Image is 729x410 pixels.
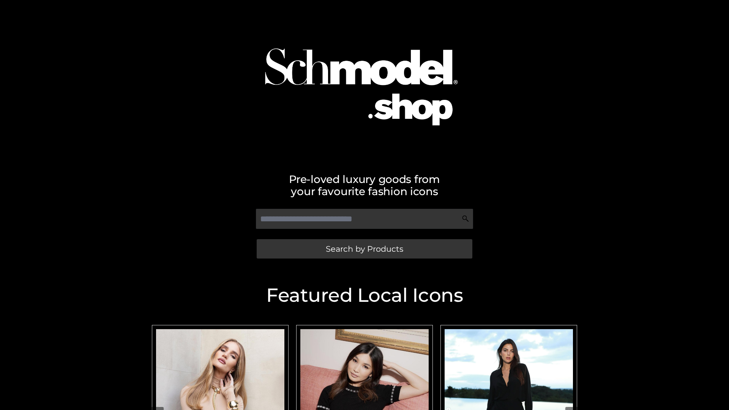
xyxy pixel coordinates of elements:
h2: Pre-loved luxury goods from your favourite fashion icons [148,173,581,197]
h2: Featured Local Icons​ [148,286,581,305]
span: Search by Products [326,245,403,253]
a: Search by Products [257,239,472,259]
img: Search Icon [462,215,469,222]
